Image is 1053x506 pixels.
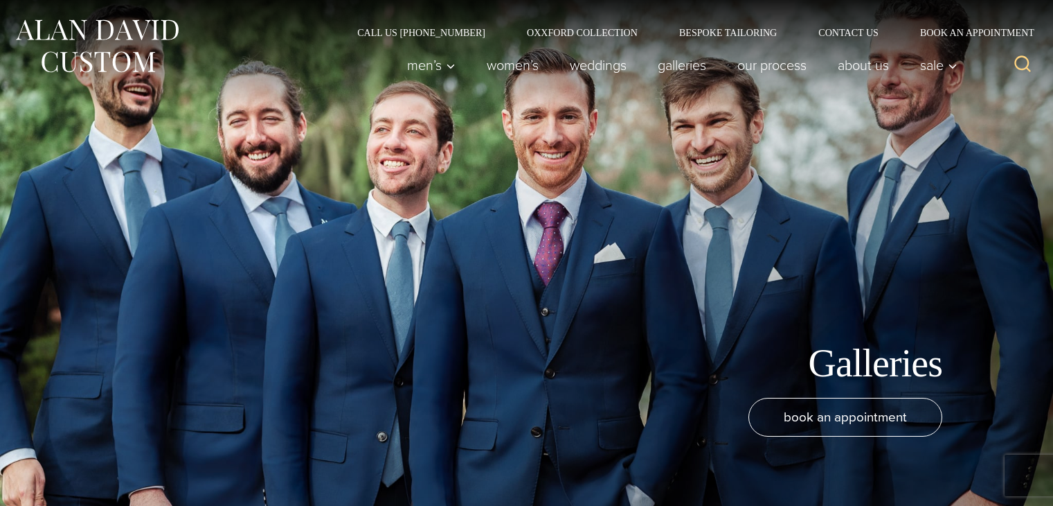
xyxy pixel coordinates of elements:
[336,28,506,37] a: Call Us [PHONE_NUMBER]
[506,28,658,37] a: Oxxford Collection
[899,28,1039,37] a: Book an Appointment
[407,58,456,72] span: Men’s
[392,51,965,79] nav: Primary Navigation
[920,58,957,72] span: Sale
[1006,49,1039,82] button: View Search Form
[798,28,899,37] a: Contact Us
[784,407,907,427] span: book an appointment
[658,28,798,37] a: Bespoke Tailoring
[336,28,1039,37] nav: Secondary Navigation
[642,51,722,79] a: Galleries
[822,51,905,79] a: About Us
[471,51,555,79] a: Women’s
[722,51,822,79] a: Our Process
[748,398,942,437] a: book an appointment
[555,51,642,79] a: weddings
[14,15,180,77] img: Alan David Custom
[809,340,943,387] h1: Galleries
